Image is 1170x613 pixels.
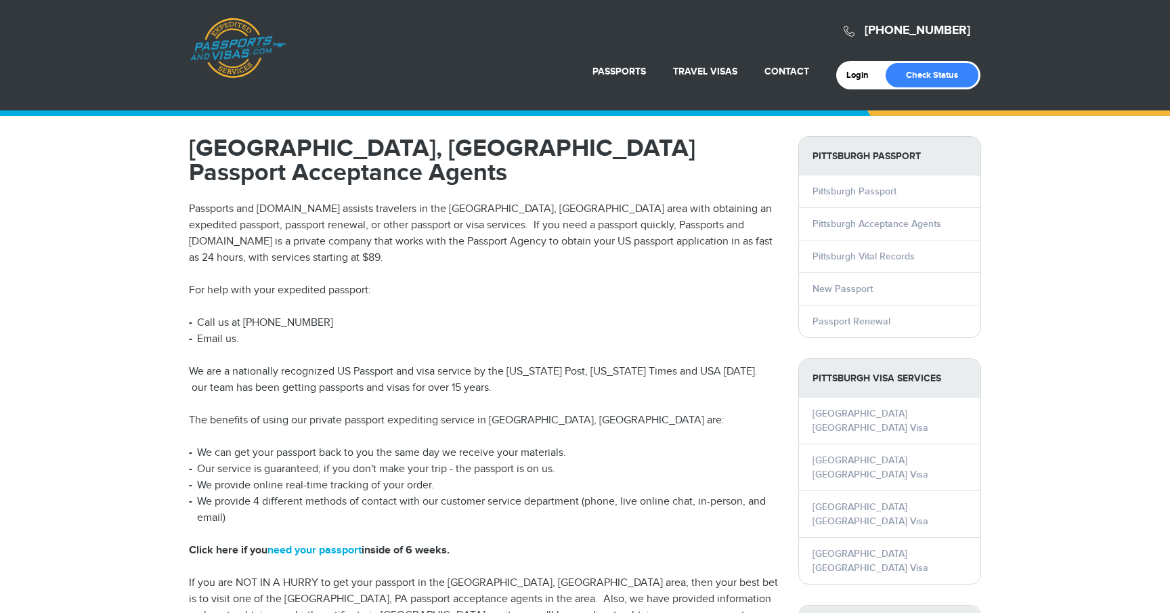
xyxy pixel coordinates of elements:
[812,408,928,434] a: [GEOGRAPHIC_DATA] [GEOGRAPHIC_DATA] Visa
[846,70,878,81] a: Login
[189,331,778,347] li: Email us.
[812,548,928,574] a: [GEOGRAPHIC_DATA] [GEOGRAPHIC_DATA] Visa
[799,359,980,398] strong: Pittsburgh Visa Services
[812,316,890,327] a: Passport Renewal
[189,201,778,266] p: Passports and [DOMAIN_NAME] assists travelers in the [GEOGRAPHIC_DATA], [GEOGRAPHIC_DATA] area wi...
[189,282,778,299] p: For help with your expedited passport:
[812,455,928,480] a: [GEOGRAPHIC_DATA] [GEOGRAPHIC_DATA] Visa
[189,136,778,185] h1: [GEOGRAPHIC_DATA], [GEOGRAPHIC_DATA] Passport Acceptance Agents
[673,66,737,77] a: Travel Visas
[189,478,778,494] li: We provide online real-time tracking of your order.
[190,18,286,79] a: Passports & [DOMAIN_NAME]
[189,445,778,461] li: We can get your passport back to you the same day we receive your materials.
[812,283,873,295] a: New Passport
[267,544,362,557] a: need your passport
[799,137,980,175] strong: Pittsburgh Passport
[189,494,778,526] li: We provide 4 different methods of contact with our customer service department (phone, live onlin...
[886,63,978,87] a: Check Status
[189,413,778,429] p: The benefits of using our private passport expediting service in [GEOGRAPHIC_DATA], [GEOGRAPHIC_D...
[189,315,778,331] li: Call us at [PHONE_NUMBER]
[592,66,646,77] a: Passports
[764,66,809,77] a: Contact
[189,544,450,557] strong: Click here if you inside of 6 weeks.
[812,251,915,262] a: Pittsburgh Vital Records
[812,501,928,527] a: [GEOGRAPHIC_DATA] [GEOGRAPHIC_DATA] Visa
[812,218,941,230] a: Pittsburgh Acceptance Agents
[865,23,970,38] a: [PHONE_NUMBER]
[189,364,778,396] p: We are a nationally recognized US Passport and visa service by the [US_STATE] Post, [US_STATE] Ti...
[812,186,896,197] a: Pittsburgh Passport
[189,461,778,478] li: Our service is guaranteed; if you don't make your trip - the passport is on us.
